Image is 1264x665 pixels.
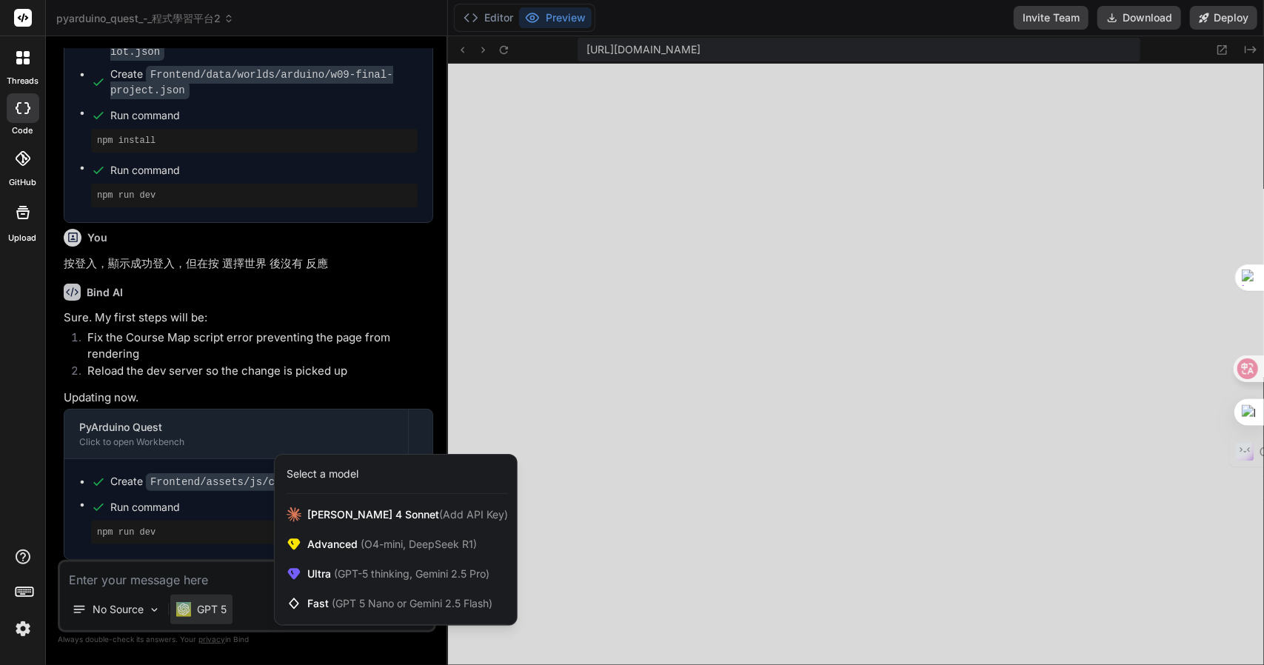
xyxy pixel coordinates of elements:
img: settings [10,616,36,641]
span: Fast [307,596,492,611]
span: (Add API Key) [439,508,508,521]
label: threads [7,75,39,87]
span: Ultra [307,567,489,581]
span: Advanced [307,537,477,552]
label: code [13,124,33,137]
span: (GPT-5 thinking, Gemini 2.5 Pro) [331,567,489,580]
label: GitHub [9,176,36,189]
label: Upload [9,232,37,244]
span: (O4-mini, DeepSeek R1) [358,538,477,550]
span: (GPT 5 Nano or Gemini 2.5 Flash) [332,597,492,609]
span: [PERSON_NAME] 4 Sonnet [307,507,508,522]
div: Select a model [287,467,358,481]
